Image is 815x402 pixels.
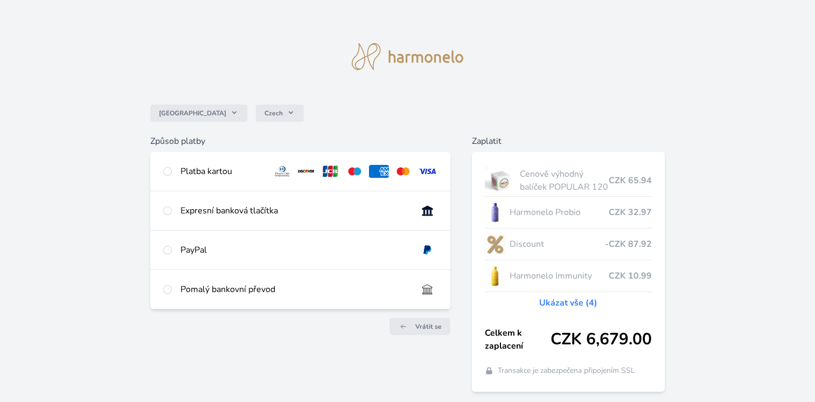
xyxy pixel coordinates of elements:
[180,165,264,178] div: Platba kartou
[180,204,409,217] div: Expresní banková tlačítka
[264,109,283,117] span: Czech
[150,135,450,148] h6: Způsob platby
[389,318,450,335] a: Vrátit se
[520,168,609,193] span: Cenově výhodný balíček POPULAR 120
[551,330,652,349] span: CZK 6,679.00
[485,199,505,226] img: CLEAN_PROBIO_se_stinem_x-lo.jpg
[485,167,516,194] img: popular.jpg
[417,165,437,178] img: visa.svg
[417,244,437,257] img: paypal.svg
[273,165,292,178] img: diners.svg
[485,231,505,258] img: discount-lo.png
[417,283,437,296] img: bankTransfer_IBAN.svg
[256,105,304,122] button: Czech
[510,206,609,219] span: Harmonelo Probio
[321,165,340,178] img: jcb.svg
[609,174,652,187] span: CZK 65.94
[296,165,316,178] img: discover.svg
[605,238,652,251] span: -CZK 87.92
[415,322,442,331] span: Vrátit se
[150,105,247,122] button: [GEOGRAPHIC_DATA]
[352,43,464,70] img: logo.svg
[159,109,226,117] span: [GEOGRAPHIC_DATA]
[510,269,609,282] span: Harmonelo Immunity
[498,365,635,376] span: Transakce je zabezpečena připojením SSL
[485,262,505,289] img: IMMUNITY_se_stinem_x-lo.jpg
[345,165,365,178] img: maestro.svg
[539,296,597,309] a: Ukázat vše (4)
[180,244,409,257] div: PayPal
[609,206,652,219] span: CZK 32.97
[609,269,652,282] span: CZK 10.99
[485,327,551,352] span: Celkem k zaplacení
[393,165,413,178] img: mc.svg
[417,204,437,217] img: onlineBanking_CZ.svg
[510,238,605,251] span: Discount
[180,283,409,296] div: Pomalý bankovní převod
[472,135,665,148] h6: Zaplatit
[369,165,389,178] img: amex.svg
